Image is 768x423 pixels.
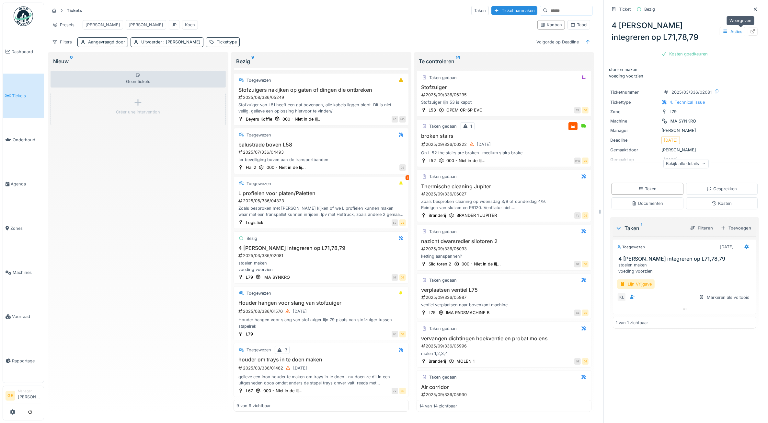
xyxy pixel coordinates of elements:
[6,391,15,401] li: GE
[430,173,457,180] div: Taken gedaan
[582,158,589,164] div: GE
[419,302,589,308] div: ventiel verplaatsen naar bovenkant machine
[246,347,271,353] div: Toegewezen
[141,39,201,45] div: Uitvoerder
[421,191,589,197] div: 2025/09/336/06027
[419,183,589,190] h3: Thermische cleaning Jupiter
[162,40,201,44] span: : [PERSON_NAME]
[11,49,41,55] span: Dashboard
[293,365,307,371] div: [DATE]
[392,219,398,226] div: SV
[707,186,737,192] div: Gesprekken
[419,335,589,342] h3: vervangen dichtingen hoekventielen probat molens
[12,313,41,320] span: Voorraad
[617,244,645,250] div: Toegewezen
[462,261,501,267] div: 000 - Niet in de lij...
[419,403,457,409] div: 14 van 14 zichtbaar
[610,127,759,134] div: [PERSON_NAME]
[246,181,271,187] div: Toegewezen
[293,308,307,314] div: [DATE]
[236,245,406,251] h3: 4 [PERSON_NAME] integreren op L71,78,79
[421,92,589,98] div: 2025/09/336/06235
[574,158,581,164] div: WW
[392,388,398,394] div: JV
[3,250,44,294] a: Machines
[610,147,659,153] div: Gemaakt door
[392,274,398,281] div: GE
[574,358,581,365] div: GE
[619,6,631,12] div: Ticket
[720,27,745,36] div: Acties
[285,347,287,353] div: 3
[13,137,41,143] span: Onderhoud
[421,343,589,349] div: 2025/09/336/05996
[267,164,306,170] div: 000 - Niet in de lij...
[6,389,41,404] a: GE Manager[PERSON_NAME]
[618,256,753,262] h3: 4 [PERSON_NAME] integreren op L71,78,79
[670,99,705,105] div: 4. Technical issue
[236,374,406,386] div: gelieve een inox houder te maken om trays in te doen . nu doen ze dit in een uitgesneden doos omd...
[419,99,589,105] div: Stofzuiger lijn 53 is kapot
[236,157,406,163] div: ter beveiliging boven aan de transportbanden
[282,116,322,122] div: 000 - Niet in de lij...
[618,262,753,274] div: stoelen maken voeding voorzien
[399,331,406,337] div: GE
[251,57,254,65] sup: 9
[429,261,452,267] div: Silo toren 2
[421,246,589,252] div: 2025/09/336/06033
[3,162,44,206] a: Agenda
[172,22,177,28] div: JP
[430,229,457,235] div: Taken gedaan
[263,274,290,280] div: IMA SYNKRO
[399,116,406,123] div: MD
[615,224,685,232] div: Taken
[670,118,696,124] div: IMA SYNKRO
[421,392,589,398] div: 2025/09/336/05930
[49,37,75,47] div: Filters
[238,94,406,100] div: 2025/08/336/05249
[419,84,589,90] h3: Stofzuiger
[582,310,589,316] div: GE
[429,358,446,364] div: Branderij
[421,140,589,148] div: 2025/09/336/06222
[430,374,457,380] div: Taken gedaan
[236,87,406,93] h3: Stofzuigers nakijken op gaten of dingen die ontbreken
[419,287,589,293] h3: verplaatsen ventiel L75
[644,6,655,12] div: Bezig
[696,293,752,302] div: Markeren als voltooid
[246,274,253,280] div: L79
[670,109,677,115] div: L79
[574,310,581,316] div: GE
[18,389,41,403] li: [PERSON_NAME]
[238,253,406,259] div: 2025/03/336/02081
[609,17,760,46] div: 4 [PERSON_NAME] integreren op L71,78,79
[471,6,489,15] div: Taken
[610,99,659,105] div: Tickettype
[12,93,41,99] span: Tickets
[446,310,490,316] div: IMA PADSMACHINE B
[392,116,398,123] div: LC
[246,116,272,122] div: Beyers Koffie
[419,133,589,139] h3: broken stairs
[664,137,678,143] div: [DATE]
[18,389,41,394] div: Manager
[574,212,581,219] div: TV
[246,164,256,170] div: Hal 2
[236,142,406,148] h3: balustrade boven L58
[429,107,436,113] div: L53
[430,325,457,332] div: Taken gedaan
[610,137,659,143] div: Deadline
[53,57,223,65] div: Nieuw
[429,212,446,218] div: Branderij
[419,57,589,65] div: Te controleren
[419,253,589,259] div: ketting aanspannen?
[236,357,406,363] h3: houder om trays in te doen maken
[477,141,491,147] div: [DATE]
[263,388,303,394] div: 000 - Niet in de lij...
[491,6,537,15] div: Ticket aanmaken
[659,50,710,58] div: Kosten goedkeuren
[49,20,77,29] div: Presets
[12,358,41,364] span: Rapportage
[3,29,44,74] a: Dashboard
[3,339,44,383] a: Rapportage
